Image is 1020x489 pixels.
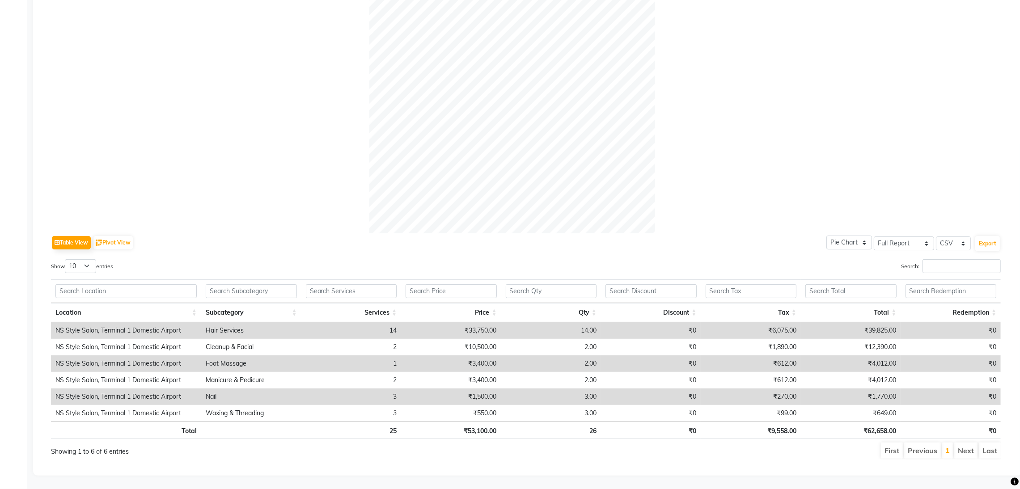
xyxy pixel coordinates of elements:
div: Showing 1 to 6 of 6 entries [51,442,439,456]
th: ₹9,558.00 [701,422,800,439]
td: ₹0 [901,355,1001,372]
td: NS Style Salon, Terminal 1 Domestic Airport [51,388,201,405]
td: ₹0 [901,372,1001,388]
td: 2 [301,339,401,355]
button: Pivot View [93,236,133,249]
td: NS Style Salon, Terminal 1 Domestic Airport [51,339,201,355]
button: Export [975,236,1000,251]
td: 14 [301,322,401,339]
td: ₹0 [901,405,1001,422]
th: Tax: activate to sort column ascending [701,303,801,322]
td: Manicure & Pedicure [201,372,301,388]
input: Search Location [55,284,197,298]
img: pivot.png [96,240,102,246]
td: NS Style Salon, Terminal 1 Domestic Airport [51,405,201,422]
td: 2 [301,372,401,388]
input: Search: [923,259,1001,273]
td: ₹10,500.00 [401,339,501,355]
td: ₹33,750.00 [401,322,501,339]
td: ₹612.00 [701,372,800,388]
td: ₹612.00 [701,355,800,372]
td: ₹0 [601,388,701,405]
td: ₹0 [601,322,701,339]
td: ₹0 [601,355,701,372]
td: NS Style Salon, Terminal 1 Domestic Airport [51,355,201,372]
td: 2.00 [501,372,601,388]
td: ₹39,825.00 [801,322,901,339]
th: Qty: activate to sort column ascending [501,303,601,322]
th: Price: activate to sort column ascending [401,303,501,322]
th: Total [51,422,201,439]
td: ₹4,012.00 [801,355,901,372]
th: Services: activate to sort column ascending [301,303,402,322]
label: Search: [901,259,1001,273]
td: ₹270.00 [701,388,800,405]
td: 3 [301,388,401,405]
td: ₹0 [601,339,701,355]
td: ₹12,390.00 [801,339,901,355]
td: ₹1,500.00 [401,388,501,405]
td: 3.00 [501,405,601,422]
label: Show entries [51,259,113,273]
td: 1 [301,355,401,372]
td: ₹1,890.00 [701,339,800,355]
td: NS Style Salon, Terminal 1 Domestic Airport [51,372,201,388]
td: ₹1,770.00 [801,388,901,405]
th: ₹0 [901,422,1001,439]
td: ₹99.00 [701,405,800,422]
input: Search Subcategory [206,284,297,298]
input: Search Qty [506,284,597,298]
td: ₹0 [601,405,701,422]
th: 25 [301,422,402,439]
th: Redemption: activate to sort column ascending [901,303,1001,322]
td: Foot Massage [201,355,301,372]
td: 2.00 [501,339,601,355]
td: ₹0 [901,388,1001,405]
input: Search Services [306,284,397,298]
button: Table View [52,236,91,249]
td: ₹4,012.00 [801,372,901,388]
td: 14.00 [501,322,601,339]
th: 26 [501,422,601,439]
td: 3.00 [501,388,601,405]
td: Cleanup & Facial [201,339,301,355]
th: Subcategory: activate to sort column ascending [201,303,301,322]
input: Search Discount [605,284,697,298]
td: Waxing & Threading [201,405,301,422]
td: ₹3,400.00 [401,372,501,388]
td: ₹550.00 [401,405,501,422]
td: 2.00 [501,355,601,372]
th: ₹0 [601,422,701,439]
td: ₹0 [901,322,1001,339]
th: Location: activate to sort column ascending [51,303,201,322]
td: ₹0 [601,372,701,388]
th: ₹62,658.00 [801,422,901,439]
td: 3 [301,405,401,422]
td: ₹649.00 [801,405,901,422]
td: ₹3,400.00 [401,355,501,372]
a: 1 [945,446,950,455]
input: Search Price [406,284,497,298]
td: NS Style Salon, Terminal 1 Domestic Airport [51,322,201,339]
input: Search Redemption [906,284,997,298]
td: Hair Services [201,322,301,339]
th: Discount: activate to sort column ascending [601,303,701,322]
input: Search Total [805,284,897,298]
select: Showentries [65,259,96,273]
td: ₹0 [901,339,1001,355]
th: Total: activate to sort column ascending [801,303,901,322]
td: Nail [201,388,301,405]
th: ₹53,100.00 [401,422,501,439]
td: ₹6,075.00 [701,322,800,339]
input: Search Tax [706,284,797,298]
